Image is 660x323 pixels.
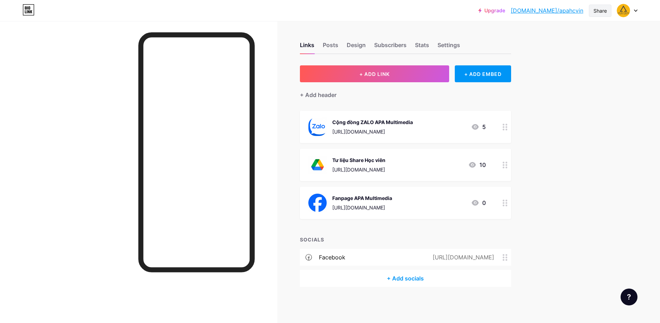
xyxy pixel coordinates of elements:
[332,166,385,173] div: [URL][DOMAIN_NAME]
[617,4,630,17] img: APA Học viên
[332,128,413,135] div: [URL][DOMAIN_NAME]
[593,7,607,14] div: Share
[455,65,511,82] div: + ADD EMBED
[471,123,486,131] div: 5
[332,194,392,202] div: Fanpage APA Multimedia
[319,253,345,261] div: facebook
[415,41,429,53] div: Stats
[323,41,338,53] div: Posts
[300,270,511,287] div: + Add socials
[308,194,327,212] img: Fanpage APA Multimedia
[511,6,583,15] a: [DOMAIN_NAME]/apahcvin
[374,41,407,53] div: Subscribers
[478,8,505,13] a: Upgrade
[332,204,392,211] div: [URL][DOMAIN_NAME]
[308,118,327,136] img: Cộng đồng ZALO APA Multimedia
[332,118,413,126] div: Cộng đồng ZALO APA Multimedia
[308,156,327,174] img: Tư liệu Share Học viên
[359,71,390,77] span: + ADD LINK
[300,91,337,99] div: + Add header
[332,156,385,164] div: Tư liệu Share Học viên
[300,65,450,82] button: + ADD LINK
[438,41,460,53] div: Settings
[468,161,486,169] div: 10
[300,41,314,53] div: Links
[347,41,366,53] div: Design
[300,236,511,243] div: SOCIALS
[421,253,503,261] div: [URL][DOMAIN_NAME]
[471,199,486,207] div: 0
